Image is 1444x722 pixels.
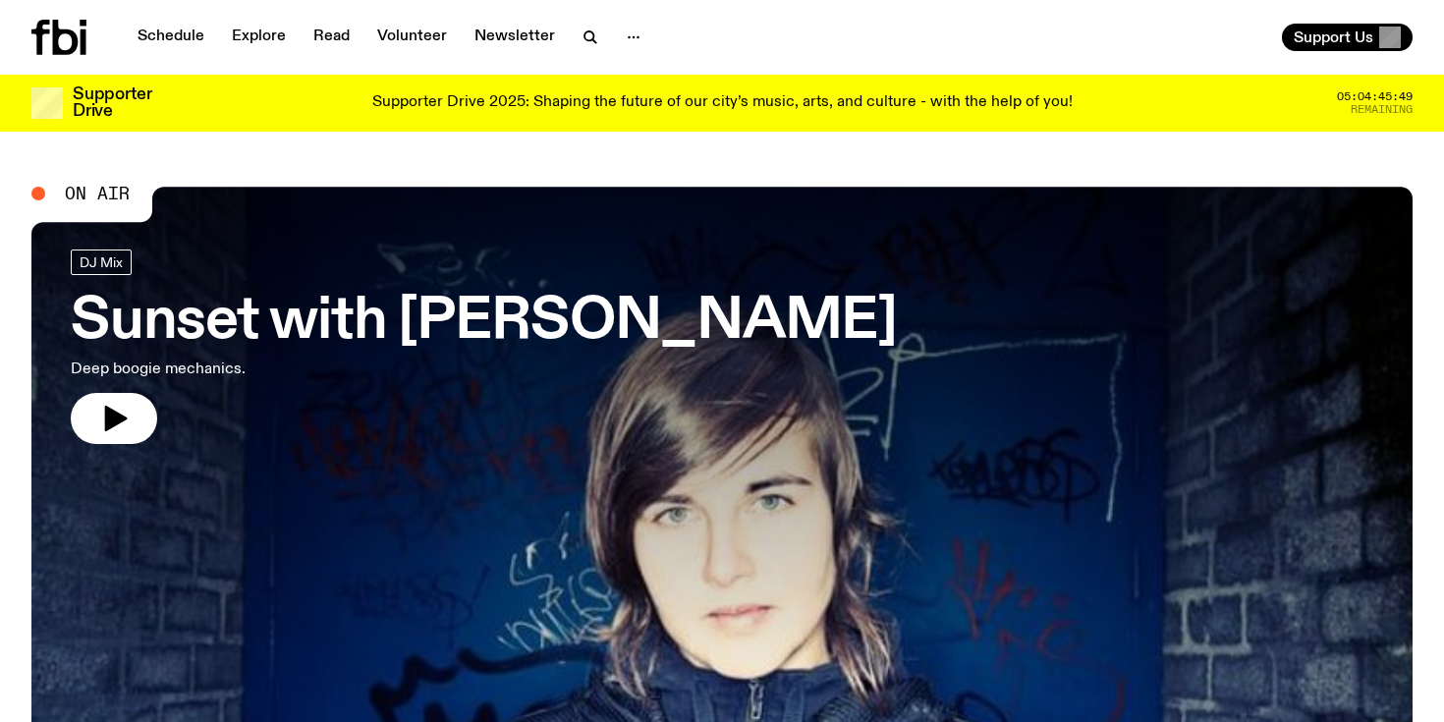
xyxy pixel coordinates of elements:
[73,86,151,120] h3: Supporter Drive
[71,295,897,350] h3: Sunset with [PERSON_NAME]
[1294,28,1373,46] span: Support Us
[65,185,130,202] span: On Air
[365,24,459,51] a: Volunteer
[220,24,298,51] a: Explore
[71,250,897,444] a: Sunset with [PERSON_NAME]Deep boogie mechanics.
[80,254,123,269] span: DJ Mix
[71,250,132,275] a: DJ Mix
[126,24,216,51] a: Schedule
[372,94,1073,112] p: Supporter Drive 2025: Shaping the future of our city’s music, arts, and culture - with the help o...
[1337,91,1413,102] span: 05:04:45:49
[71,358,574,381] p: Deep boogie mechanics.
[1351,104,1413,115] span: Remaining
[302,24,361,51] a: Read
[463,24,567,51] a: Newsletter
[1282,24,1413,51] button: Support Us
